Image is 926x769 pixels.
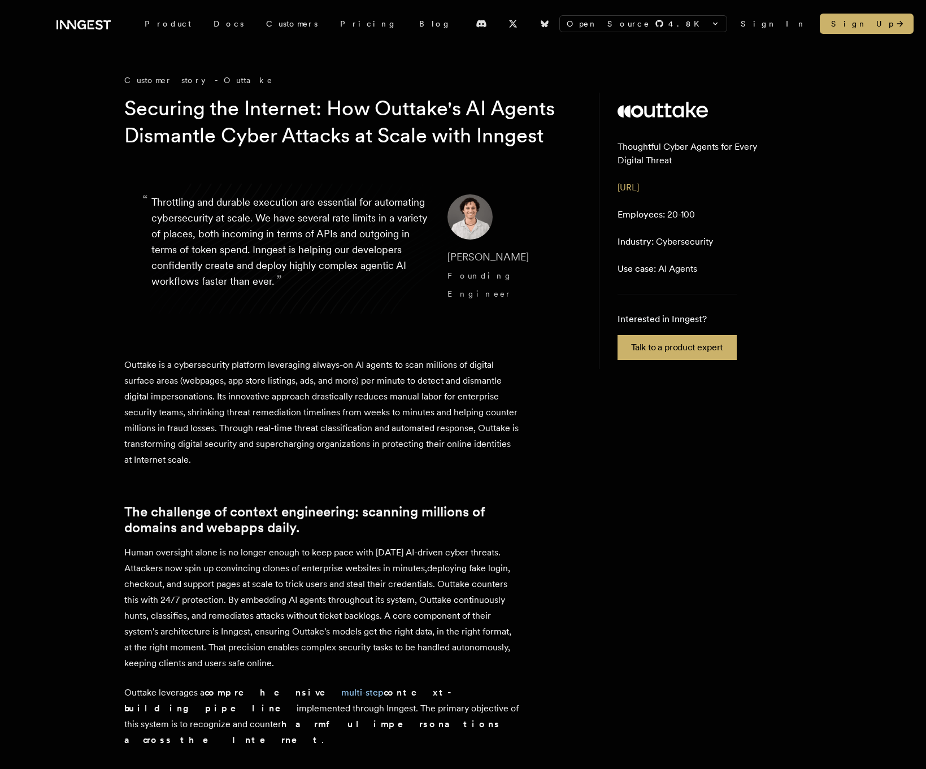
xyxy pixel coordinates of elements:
[124,719,501,745] strong: harmful impersonations across the Internet
[447,194,493,240] img: Image of Diego Escobedo
[532,15,557,33] a: Bluesky
[618,236,654,247] span: Industry:
[329,14,408,34] a: Pricing
[202,14,255,34] a: Docs
[124,687,457,714] strong: comprehensive context-building pipeline
[741,18,806,29] a: Sign In
[447,271,513,298] span: Founding Engineer
[820,14,914,34] a: Sign Up
[618,182,639,193] a: [URL]
[408,14,462,34] a: Blog
[567,18,650,29] span: Open Source
[618,263,656,274] span: Use case:
[618,102,708,118] img: Outtake's logo
[668,18,706,29] span: 4.8 K
[276,272,282,288] span: ”
[124,75,576,86] div: Customer story - Outtake
[618,140,784,167] p: Thoughtful Cyber Agents for Every Digital Threat
[618,235,713,249] p: Cybersecurity
[124,545,520,671] p: Human oversight alone is no longer enough to keep pace with [DATE] AI-driven cyber threats. Attac...
[133,14,202,34] div: Product
[618,335,737,360] a: Talk to a product expert
[124,504,520,536] a: The challenge of context engineering: scanning millions of domains and webapps daily.
[618,262,697,276] p: AI Agents
[124,357,520,468] p: Outtake is a cybersecurity platform leveraging always-on AI agents to scan millions of digital su...
[255,14,329,34] a: Customers
[124,685,520,748] p: Outtake leverages a implemented through Inngest. The primary objective of this system is to recog...
[151,194,429,303] p: Throttling and durable execution are essential for automating cybersecurity at scale. We have sev...
[142,197,148,203] span: “
[501,15,525,33] a: X
[341,687,384,698] a: multi-step
[124,95,558,149] h1: Securing the Internet: How Outtake's AI Agents Dismantle Cyber Attacks at Scale with Inngest
[618,312,737,326] p: Interested in Inngest?
[447,251,529,263] span: [PERSON_NAME]
[469,15,494,33] a: Discord
[618,209,665,220] span: Employees:
[618,208,695,221] p: 20-100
